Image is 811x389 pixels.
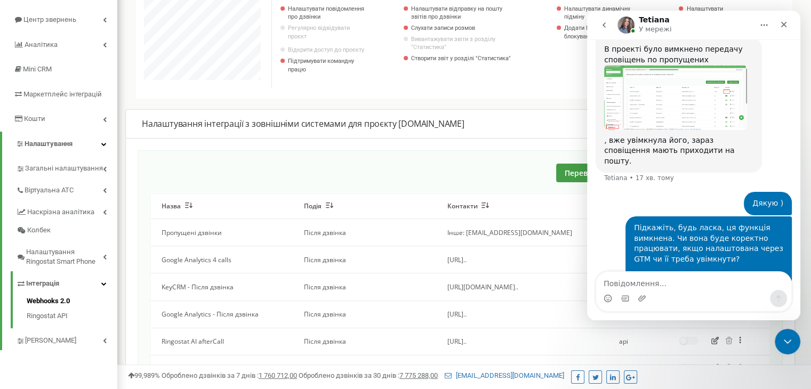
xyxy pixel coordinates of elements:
td: Після дзвінка [293,328,436,355]
a: Налаштувати відправку на пошту звітів про дзвінки [411,5,511,21]
a: Відкрити доступ до проєкту [288,46,366,54]
td: Після дзвінка [293,301,436,328]
a: Створити звіт у розділі "Статистика" [411,54,511,63]
a: [PERSON_NAME] [16,328,117,350]
a: Налаштувати відправку вебхуків [686,5,751,21]
a: Додати IP адресу до списку блокування [564,24,643,40]
span: Колбек [27,225,51,236]
span: Кошти [24,115,45,123]
td: Інше: [EMAIL_ADDRESS][DOMAIN_NAME] [436,219,608,246]
td: KeyCRM - Після дзвінка [151,273,293,301]
td: Ringostat AI afterCall [151,328,293,355]
span: [URL][DOMAIN_NAME].. [447,282,518,291]
a: Налаштувати повідомлення про дзвінки [288,5,366,21]
span: [PERSON_NAME] [25,336,76,346]
a: Вивантажувати звіти з розділу "Статистика" [411,35,511,52]
span: [URL].. [447,255,466,264]
a: Налаштування [2,132,117,157]
span: Налаштування [25,140,73,148]
a: Ringostat API [27,309,117,321]
p: Підтримувати командну працю [288,57,366,74]
span: Маркетплейс інтеграцій [23,90,102,98]
td: Пропущені дзвінки [151,219,293,246]
span: Оброблено дзвінків за 7 днів : [162,371,297,379]
div: Налаштування інтеграції з зовнішніми системами для проєкту [DOMAIN_NAME] [142,118,778,130]
button: Назва [162,202,192,210]
a: Налаштування Ringostat Smart Phone [16,240,117,271]
u: 1 760 712,00 [259,371,297,379]
span: 99,989% [128,371,160,379]
span: Загальні налаштування [25,164,103,174]
button: Контакти [447,202,489,210]
button: Подія [304,202,333,210]
span: Віртуальна АТС [25,185,74,196]
td: api [608,355,669,382]
button: Перевірка дій з помилками [556,164,679,182]
td: api [608,328,669,355]
a: Загальні налаштування [16,156,117,178]
td: Google Analytics - Після дзвінка [151,301,293,328]
td: Після дзвінка [293,246,436,273]
a: Слухати записи розмов [411,24,511,33]
td: JS - Після дзвінка [151,355,293,382]
iframe: Intercom live chat [587,11,800,320]
a: [EMAIL_ADDRESS][DOMAIN_NAME] [445,371,564,379]
span: Налаштування Ringostat Smart Phone [26,247,103,267]
p: Регулярно відвідувати проєкт [288,24,366,40]
span: Інтеграція [26,279,59,289]
span: [URL].. [447,310,466,319]
td: Після дзвінка [293,273,436,301]
td: Після дзвінка [293,219,436,246]
span: Mini CRM [23,65,52,73]
u: 7 775 288,00 [399,371,438,379]
a: Колбек [16,221,117,240]
a: Інтеграція [16,271,117,293]
span: Аналiтика [25,40,58,48]
td: Після дзвінка [293,355,436,382]
a: Webhooks 2.0 [27,296,117,309]
span: [URL].. [447,337,466,346]
a: Віртуальна АТС [16,178,117,200]
iframe: Intercom live chat [775,329,800,354]
span: Наскрізна аналітика [27,207,94,217]
a: Наскрізна аналітика [16,200,117,222]
td: Google Analytics 4 calls [151,246,293,273]
span: Центр звернень [23,15,76,23]
a: Налаштувати динамічну підміну [564,5,643,21]
span: Оброблено дзвінків за 30 днів : [299,371,438,379]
